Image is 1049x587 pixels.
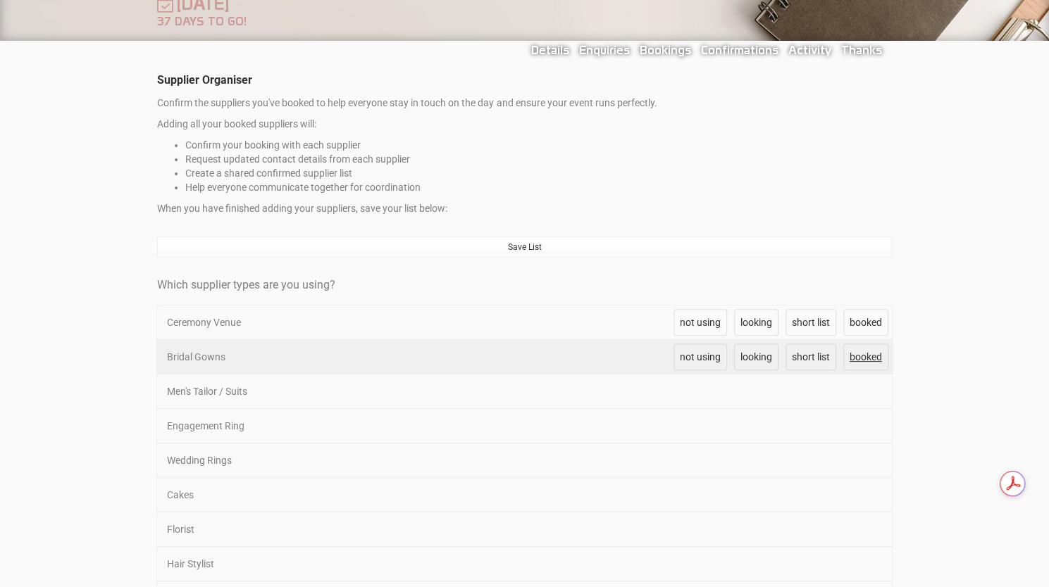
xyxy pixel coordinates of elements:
a: booked [843,309,888,336]
div: 37 DAYS TO GO! [157,13,517,30]
a: short list [786,343,836,370]
div: Bridal Gowns [157,340,666,374]
li: Create a shared confirmed supplier list [185,166,891,180]
div: Cakes [157,478,666,512]
span: looking [740,317,772,328]
h4: Which supplier types are you using? [157,279,891,291]
span: short list [792,351,830,362]
a: Save List [157,236,891,258]
a: short list [786,309,836,336]
a: Details [531,39,576,60]
div: Florist [157,512,666,546]
span: booked [850,351,882,362]
a: Bookings [640,39,698,60]
span: short list [792,317,830,328]
a: Thanks [841,39,889,60]
li: Help everyone communicate together for coordination [185,180,891,194]
a: not using [674,343,727,370]
li: Request updated contact details from each supplier [185,152,891,166]
span: not using [680,351,721,362]
div: Engagement Ring [157,409,666,443]
p: Adding all your booked suppliers will: [157,117,891,131]
a: looking [734,309,778,336]
p: When you have finished adding your suppliers, save your list below: [157,201,891,215]
a: not using [674,309,727,336]
a: Confirmations [701,39,786,60]
span: booked [850,317,882,328]
div: Ceremony Venue [157,305,666,339]
div: Men's Tailor / Suits [157,374,666,408]
p: Confirm the suppliers you've booked to help everyone stay in touch on the day and ensure your eve... [157,96,891,110]
legend: Supplier Organiser [157,72,891,89]
span: looking [740,351,772,362]
a: booked [843,343,888,370]
a: Enquiries [579,39,637,60]
div: Wedding Rings [157,443,666,477]
li: Confirm your booking with each supplier [185,138,891,152]
span: not using [680,317,721,328]
a: looking [734,343,778,370]
a: Activity [788,39,838,60]
div: Hair Stylist [157,547,666,581]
